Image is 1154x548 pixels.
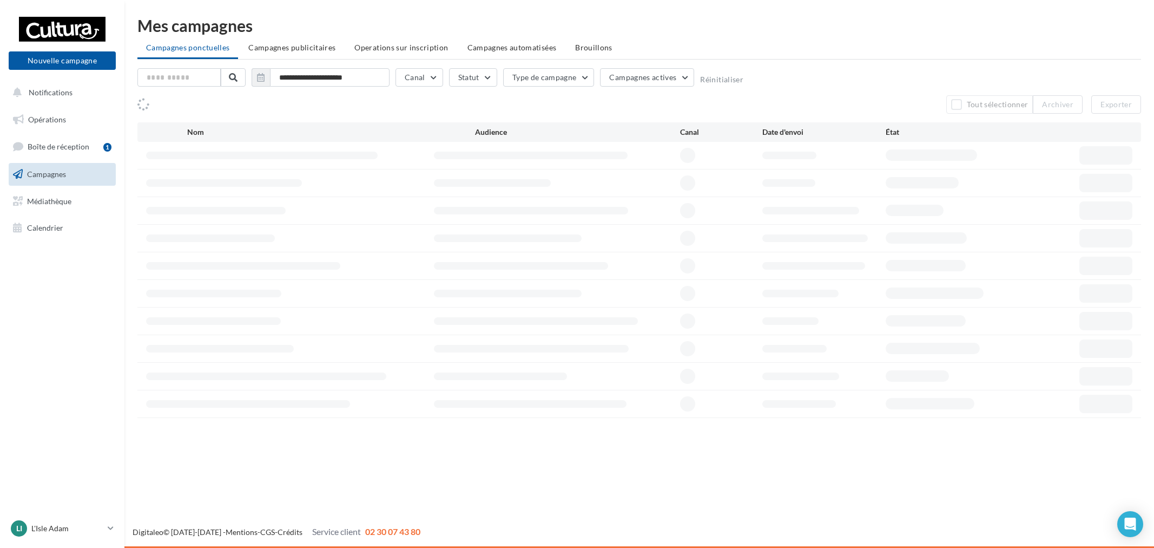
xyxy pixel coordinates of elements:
div: Date d'envoi [762,127,886,138]
button: Archiver [1033,95,1083,114]
span: Brouillons [575,43,612,52]
div: État [886,127,1009,138]
span: Campagnes automatisées [467,43,557,52]
a: Calendrier [6,217,118,239]
span: 02 30 07 43 80 [365,526,420,537]
div: Canal [680,127,762,138]
span: Service client [312,526,361,537]
a: Campagnes [6,163,118,186]
span: Campagnes actives [609,73,676,82]
a: Médiathèque [6,190,118,213]
button: Réinitialiser [700,75,743,84]
span: Médiathèque [27,196,71,205]
span: Opérations [28,115,66,124]
div: Nom [187,127,475,138]
button: Notifications [6,81,114,104]
span: Operations sur inscription [354,43,448,52]
a: Digitaleo [133,527,163,537]
div: 1 [103,143,111,152]
button: Type de campagne [503,68,595,87]
span: LI [16,523,22,534]
a: Mentions [226,527,258,537]
button: Exporter [1091,95,1141,114]
span: Notifications [29,88,72,97]
div: Mes campagnes [137,17,1141,34]
span: Boîte de réception [28,142,89,151]
span: © [DATE]-[DATE] - - - [133,527,420,537]
a: Boîte de réception1 [6,135,118,158]
button: Statut [449,68,497,87]
button: Campagnes actives [600,68,694,87]
button: Tout sélectionner [946,95,1033,114]
div: Open Intercom Messenger [1117,511,1143,537]
a: LI L'Isle Adam [9,518,116,539]
a: Opérations [6,108,118,131]
a: CGS [260,527,275,537]
span: Campagnes publicitaires [248,43,335,52]
button: Canal [395,68,443,87]
div: Audience [475,127,681,138]
a: Crédits [278,527,302,537]
span: Campagnes [27,169,66,179]
span: Calendrier [27,223,63,232]
button: Nouvelle campagne [9,51,116,70]
p: L'Isle Adam [31,523,103,534]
